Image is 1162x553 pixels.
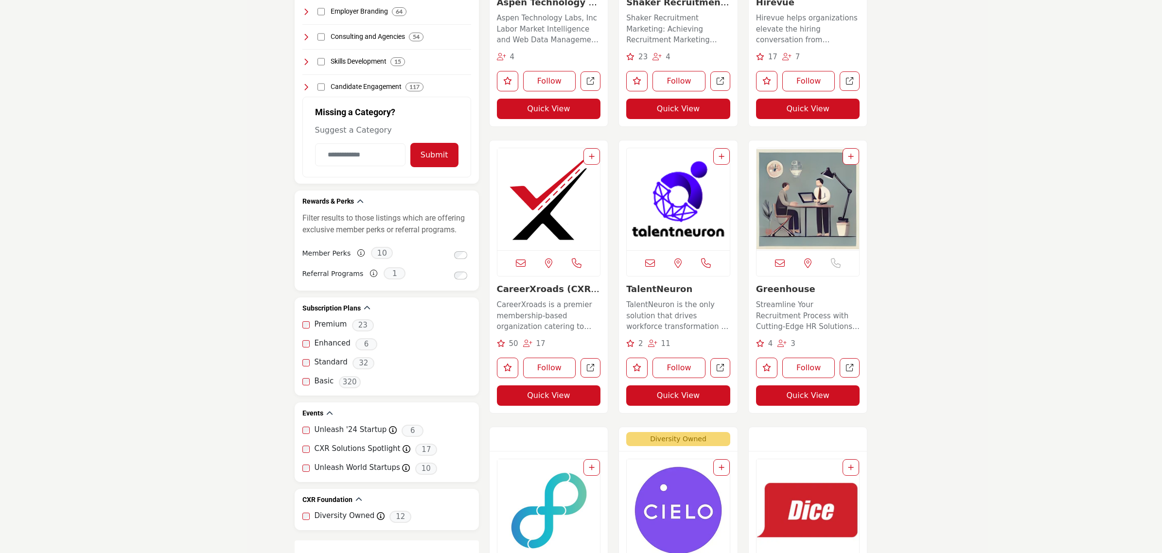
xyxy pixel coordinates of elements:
[302,321,310,328] input: select Premium checkbox
[317,33,325,41] input: Select Consulting and Agencies checkbox
[410,143,458,167] button: Submit
[302,465,310,472] input: Unleash World Startups checkbox
[497,148,600,250] a: Open Listing in new tab
[757,148,860,250] img: Greenhouse
[510,52,514,61] span: 4
[389,511,411,523] span: 12
[497,358,518,378] button: Like listing
[317,8,325,16] input: Select Employer Branding checkbox
[768,339,773,348] span: 4
[840,71,860,91] a: Open hirevue in new tab
[652,71,705,91] button: Follow
[782,71,835,91] button: Follow
[626,99,730,119] button: Quick View
[497,99,601,119] button: Quick View
[317,58,325,66] input: Select Skills Development checkbox
[497,52,515,63] div: Followers
[315,510,375,521] label: Diversity Owned
[352,357,374,369] span: 32
[652,52,670,63] div: Followers
[840,358,860,378] a: Open greenhouse1 in new tab
[315,376,334,387] label: Basic
[331,7,388,17] h4: Employer Branding: Strategies and tools dedicated to creating and maintaining a strong, positive ...
[791,339,795,348] span: 3
[719,153,724,160] a: Add To List
[626,297,730,332] a: TalentNeuron is the only solution that drives workforce transformation by unifying internal talen...
[315,462,400,473] label: Unleash World Startups
[315,357,348,368] label: Standard
[384,267,405,279] span: 1
[409,33,423,41] div: 54 Results For Consulting and Agencies
[626,299,730,332] p: TalentNeuron is the only solution that drives workforce transformation by unifying internal talen...
[777,338,795,349] div: Followers
[405,83,423,91] div: 117 Results For Candidate Engagement
[756,10,860,46] a: Hirevue helps organizations elevate the hiring conversation from evaluating candidates’ credentia...
[315,338,351,349] label: Enhanced
[413,34,420,40] b: 54
[392,7,406,16] div: 64 Results For Employer Branding
[626,432,730,446] span: Diversity Owned
[302,446,310,453] input: CXR Solutions Spotlight checkbox
[497,284,601,294] h3: CareerXroads (CXR Community)
[371,247,393,259] span: 10
[331,57,387,67] h4: Skills Development: Programs and platforms focused on the development and enhancement of professi...
[302,495,352,505] h2: CXR Foundation
[409,84,420,90] b: 117
[626,284,692,294] a: TalentNeuron
[626,53,634,60] i: Recommendations
[848,464,854,471] a: Add To List
[390,57,405,66] div: 15 Results For Skills Development
[497,297,601,332] a: CareerXroads is a premier membership-based organization catering to leaders and heads of talent a...
[497,10,601,46] a: Aspen Technology Labs, Inc Labor Market Intelligence and Web Data Management Aspen Technology Lab...
[756,53,764,60] i: Recommendations
[497,13,601,46] p: Aspen Technology Labs, Inc Labor Market Intelligence and Web Data Management Aspen Technology Lab...
[523,338,546,349] div: Followers
[339,376,361,388] span: 320
[782,358,835,378] button: Follow
[756,284,860,294] h3: Greenhouse
[626,385,730,406] button: Quick View
[454,251,468,259] input: Switch to Member Perks
[626,358,648,378] button: Like listing
[352,319,374,331] span: 23
[394,58,401,65] b: 15
[402,425,423,437] span: 6
[497,340,505,347] i: Recommendations
[315,107,458,124] h2: Missing a Category?
[756,71,777,91] button: Like listing
[581,358,600,378] a: Open CareerXroads in new tab
[315,443,401,454] label: CXR Solutions Spotlight
[756,358,777,378] button: Like listing
[581,71,600,91] a: Open aspen-technology-labs in new tab
[302,245,351,262] label: Member Perks
[302,340,310,347] input: select Enhanced checkbox
[589,153,595,160] a: Add To List
[302,378,310,385] input: select Basic checkbox
[315,125,392,135] span: Suggest a Category
[626,340,634,347] i: Recommendations
[756,297,860,332] a: Streamline Your Recruitment Process with Cutting-Edge HR Solutions This company is a leader in th...
[509,339,518,348] span: 50
[523,71,576,91] button: Follow
[756,284,815,294] a: Greenhouse
[331,82,402,92] h4: Candidate Engagement: Strategies and tools for maintaining active and engaging interactions with ...
[536,339,546,348] span: 17
[523,358,576,378] button: Follow
[302,409,323,418] h2: Events
[415,463,437,475] span: 10
[497,71,518,91] button: Like listing
[302,304,361,313] h2: Subscription Plans
[497,148,600,250] img: CareerXroads (CXR Community)
[302,513,310,520] input: Diversity Owned checkbox
[454,272,468,279] input: Switch to Referral Programs
[848,153,854,160] a: Add To List
[302,359,310,366] input: select Standard checkbox
[396,8,403,15] b: 64
[302,212,471,236] p: Filter results to those listings which are offering exclusive member perks or referral programs.
[415,444,437,456] span: 17
[756,385,860,406] button: Quick View
[710,71,730,91] a: Open shaker-recruitment-marketing in new tab
[768,52,777,61] span: 17
[627,148,730,250] a: Open Listing in new tab
[719,464,724,471] a: Add To List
